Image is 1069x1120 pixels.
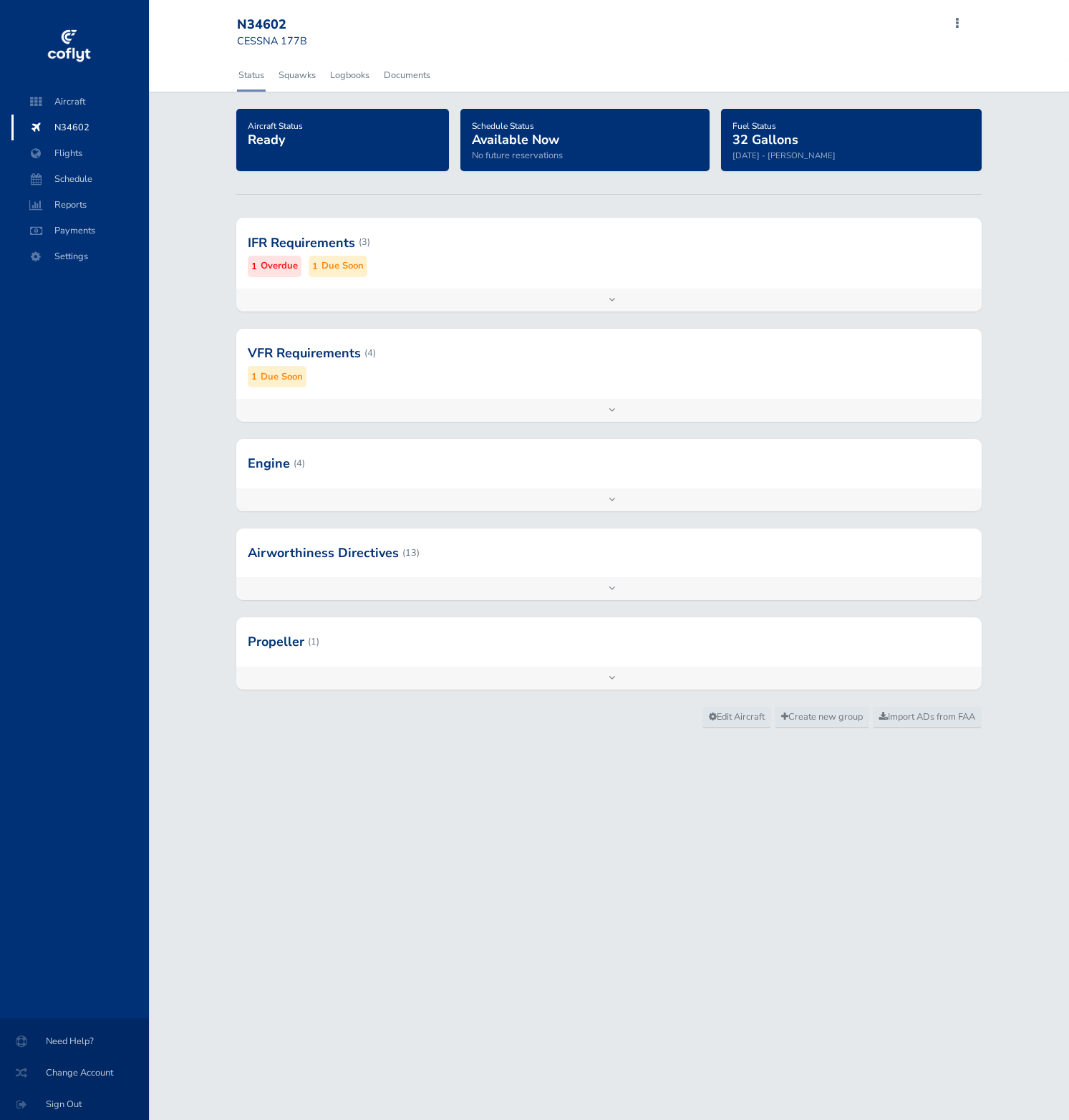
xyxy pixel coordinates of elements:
a: Import ADs from FAA [873,707,982,728]
span: Create new group [781,710,863,723]
span: Fuel Status [732,120,776,132]
span: Reports [26,192,135,218]
span: Payments [26,218,135,243]
small: CESSNA 177B [237,34,307,48]
span: Aircraft Status [248,120,303,132]
a: Logbooks [329,59,371,91]
span: Aircraft [26,89,135,115]
span: Flights [26,140,135,166]
span: Sign Out [17,1091,132,1117]
a: Squawks [277,59,317,91]
span: Import ADs from FAA [879,710,975,723]
small: Due Soon [321,259,364,274]
small: Overdue [261,259,298,274]
a: Edit Aircraft [702,707,771,728]
span: Schedule [26,166,135,192]
span: 32 Gallons [732,131,798,148]
a: Create new group [775,707,869,728]
span: Need Help? [17,1028,132,1054]
span: Available Now [472,131,559,148]
small: [DATE] - [PERSON_NAME] [732,150,836,161]
span: Ready [248,131,285,148]
div: N34602 [237,17,340,33]
span: Change Account [17,1060,132,1086]
span: N34602 [26,115,135,140]
span: Settings [26,243,135,269]
span: Edit Aircraft [709,710,765,723]
span: Schedule Status [472,120,534,132]
a: Documents [382,59,432,91]
a: Schedule StatusAvailable Now [472,116,559,149]
small: Due Soon [261,370,303,385]
span: No future reservations [472,149,563,162]
img: coflyt logo [45,25,92,68]
a: Status [237,59,266,91]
